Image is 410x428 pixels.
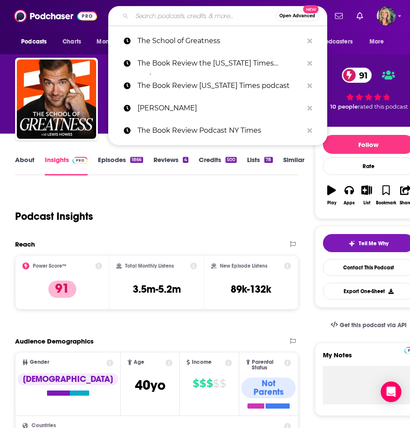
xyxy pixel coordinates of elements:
span: 10 people [330,103,358,110]
h3: 3.5m-5.2m [133,283,181,296]
div: Apps [344,200,355,206]
span: $ [220,377,226,391]
img: Podchaser Pro [72,157,88,164]
p: The School of Greatness [138,30,303,52]
a: InsightsPodchaser Pro [45,156,88,175]
p: nicholas john [138,97,303,119]
button: open menu [15,34,58,50]
a: Credits500 [199,156,237,175]
button: open menu [306,34,365,50]
div: List [363,200,370,206]
div: 500 [225,157,237,163]
span: Age [134,359,144,365]
a: [PERSON_NAME] [108,97,327,119]
input: Search podcasts, credits, & more... [132,9,275,23]
div: Play [327,200,336,206]
span: 91 [351,68,372,83]
span: Gender [30,359,49,365]
span: Podcasts [21,36,47,48]
div: 78 [264,157,272,163]
span: $ [200,377,206,391]
p: The Book Review New York Times podcast [138,75,303,97]
p: The Book Review Podcast NY Times [138,119,303,142]
h2: Total Monthly Listens [125,263,174,269]
img: Podchaser - Follow, Share and Rate Podcasts [14,8,97,24]
h2: Audience Demographics [15,337,94,345]
a: The Book Review the [US_STATE] Times podcast [108,52,327,75]
div: Bookmark [376,200,396,206]
span: Charts [63,36,81,48]
p: 91 [48,281,76,298]
div: Search podcasts, credits, & more... [108,6,327,26]
button: open menu [91,34,138,50]
h2: Reach [15,240,35,248]
button: Apps [340,180,358,211]
button: List [358,180,376,211]
span: Open Advanced [279,14,315,18]
img: The School of Greatness [17,59,96,139]
div: Open Intercom Messenger [381,381,401,402]
a: Reviews4 [153,156,188,175]
div: 4 [183,157,188,163]
span: 40 yo [135,377,166,394]
a: Charts [57,34,86,50]
a: About [15,156,34,175]
h2: New Episode Listens [220,263,267,269]
img: User Profile [377,6,396,25]
h1: Podcast Insights [15,210,93,223]
div: 1866 [130,157,143,163]
span: $ [207,377,213,391]
button: open menu [363,34,395,50]
a: Show notifications dropdown [353,9,366,23]
img: tell me why sparkle [348,240,355,247]
span: Monitoring [97,36,127,48]
span: $ [213,377,219,391]
span: For Podcasters [311,36,353,48]
span: Income [192,359,212,365]
span: Tell Me Why [359,240,388,247]
span: More [369,36,384,48]
span: Logged in as lisa.beech [377,6,396,25]
a: Lists78 [247,156,272,175]
p: The Book Review the New York Times podcast [138,52,303,75]
a: Similar [283,156,304,175]
button: Bookmark [376,180,397,211]
a: The Book Review [US_STATE] Times podcast [108,75,327,97]
span: $ [193,377,199,391]
span: Get this podcast via API [340,322,407,329]
a: The Book Review Podcast NY Times [108,119,327,142]
a: Episodes1866 [98,156,143,175]
a: 91 [342,68,372,83]
button: Show profile menu [377,6,396,25]
span: rated this podcast [358,103,408,110]
button: Play [323,180,341,211]
span: New [303,5,319,13]
h2: Power Score™ [33,263,66,269]
a: Show notifications dropdown [332,9,346,23]
h3: 89k-132k [231,283,271,296]
button: Open AdvancedNew [275,11,319,21]
span: Parental Status [252,359,282,371]
div: Not Parents [241,378,296,398]
div: [DEMOGRAPHIC_DATA] [18,373,118,385]
a: The School of Greatness [108,30,327,52]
